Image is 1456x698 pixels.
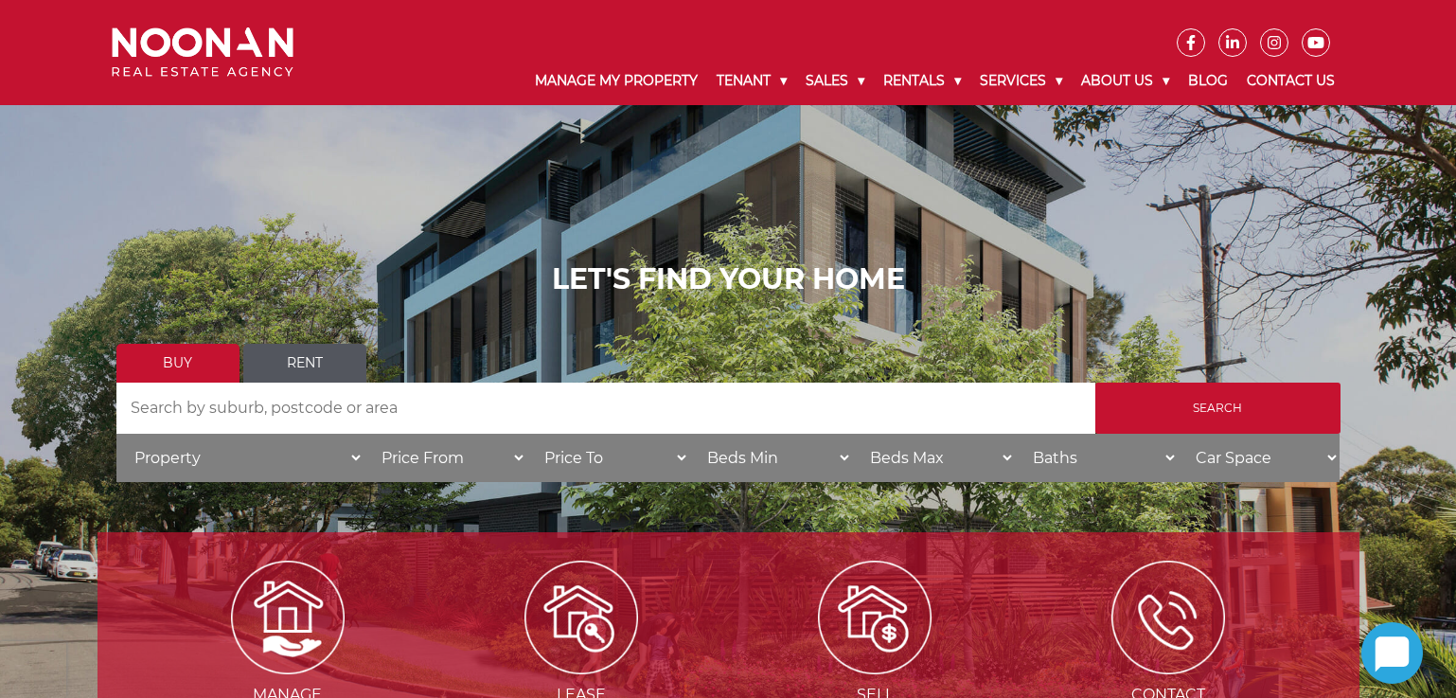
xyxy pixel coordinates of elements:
img: Noonan Real Estate Agency [112,27,293,78]
a: Blog [1179,57,1237,105]
a: Buy [116,344,240,383]
a: Sales [796,57,874,105]
h1: LET'S FIND YOUR HOME [116,262,1341,296]
a: Rent [243,344,366,383]
a: Tenant [707,57,796,105]
a: Services [970,57,1072,105]
img: Manage my Property [231,561,345,674]
img: Sell my property [818,561,932,674]
input: Search by suburb, postcode or area [116,383,1095,434]
a: Manage My Property [525,57,707,105]
img: ICONS [1111,561,1225,674]
img: Lease my property [524,561,638,674]
a: About Us [1072,57,1179,105]
a: Contact Us [1237,57,1344,105]
a: Rentals [874,57,970,105]
input: Search [1095,383,1341,434]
